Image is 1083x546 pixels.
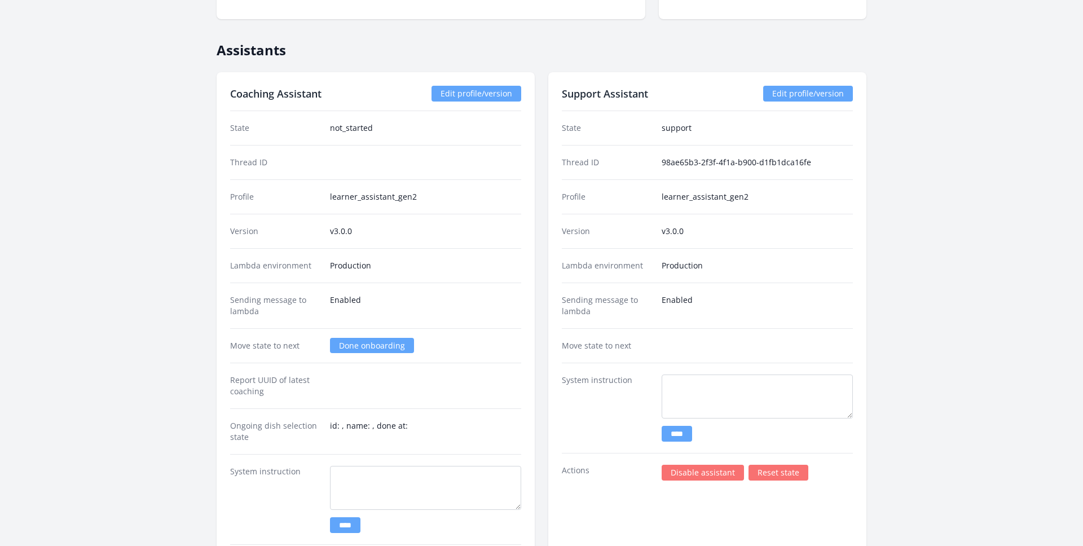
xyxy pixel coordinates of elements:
[230,294,321,317] dt: Sending message to lambda
[763,86,853,102] a: Edit profile/version
[662,122,853,134] dd: support
[230,466,321,533] dt: System instruction
[562,191,653,202] dt: Profile
[217,33,866,59] h2: Assistants
[562,157,653,168] dt: Thread ID
[749,465,808,481] a: Reset state
[330,191,521,202] dd: learner_assistant_gen2
[330,226,521,237] dd: v3.0.0
[562,340,653,351] dt: Move state to next
[562,375,653,442] dt: System instruction
[230,226,321,237] dt: Version
[230,122,321,134] dt: State
[330,338,414,353] a: Done onboarding
[432,86,521,102] a: Edit profile/version
[562,122,653,134] dt: State
[662,260,853,271] dd: Production
[230,420,321,443] dt: Ongoing dish selection state
[562,294,653,317] dt: Sending message to lambda
[230,191,321,202] dt: Profile
[562,86,648,102] h2: Support Assistant
[662,465,744,481] a: Disable assistant
[662,191,853,202] dd: learner_assistant_gen2
[330,294,521,317] dd: Enabled
[230,375,321,397] dt: Report UUID of latest coaching
[230,86,322,102] h2: Coaching Assistant
[662,226,853,237] dd: v3.0.0
[330,122,521,134] dd: not_started
[662,157,853,168] dd: 98ae65b3-2f3f-4f1a-b900-d1fb1dca16fe
[330,260,521,271] dd: Production
[330,420,521,443] dd: id: , name: , done at:
[562,465,653,481] dt: Actions
[230,340,321,351] dt: Move state to next
[562,226,653,237] dt: Version
[662,294,853,317] dd: Enabled
[562,260,653,271] dt: Lambda environment
[230,260,321,271] dt: Lambda environment
[230,157,321,168] dt: Thread ID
